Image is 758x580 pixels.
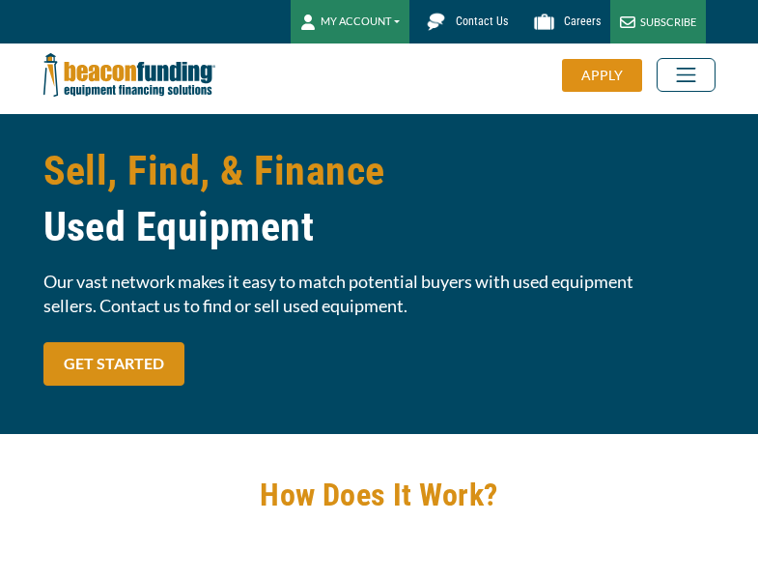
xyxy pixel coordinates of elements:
[562,59,642,92] div: APPLY
[419,5,453,39] img: Beacon Funding chat
[43,143,716,255] h1: Sell, Find, & Finance
[527,5,561,39] img: Beacon Funding Careers
[564,14,601,28] span: Careers
[43,270,716,318] span: Our vast network makes it easy to match potential buyers with used equipment sellers. Contact us ...
[456,14,508,28] span: Contact Us
[562,59,657,92] a: APPLY
[43,342,184,386] a: GET STARTED
[43,43,215,106] img: Beacon Funding Corporation logo
[43,473,716,517] h2: How Does It Work?
[409,5,518,39] a: Contact Us
[518,5,610,39] a: Careers
[43,199,716,255] span: Used Equipment
[657,58,716,92] button: Toggle navigation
